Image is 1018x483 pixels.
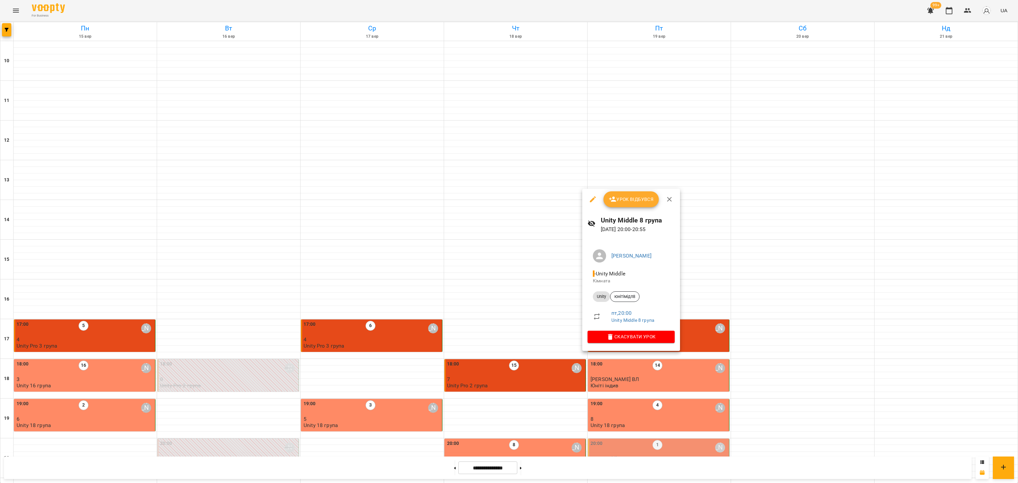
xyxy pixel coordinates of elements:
[610,291,640,302] div: юнітімідл8
[601,215,675,225] h6: Unity Middle 8 група
[593,270,627,277] span: - Unity Middle
[601,225,675,233] p: [DATE] 20:00 - 20:55
[611,317,654,323] a: Unity Middle 8 група
[610,294,639,300] span: юнітімідл8
[609,195,654,203] span: Урок відбувся
[611,310,632,316] a: пт , 20:00
[593,294,610,300] span: Unity
[593,333,669,341] span: Скасувати Урок
[611,253,651,259] a: [PERSON_NAME]
[603,191,659,207] button: Урок відбувся
[588,331,675,343] button: Скасувати Урок
[593,278,669,284] p: Кімната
